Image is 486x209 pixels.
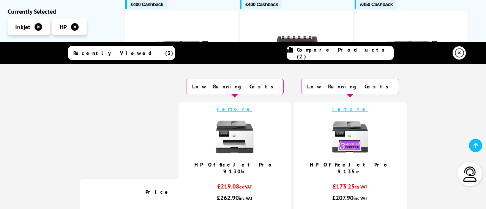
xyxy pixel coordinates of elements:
a: remove [217,105,252,112]
img: hp-officejet-pro-9135e-front-new-small.jpg [331,118,369,156]
span: inc VAT [353,195,368,201]
img: HP DesignJet Z9+ PS [153,30,210,87]
span: £400 Cashback [245,2,278,7]
a: Compare Products (2) [287,46,394,60]
a: remove [332,105,368,112]
span: Inkjet [15,23,30,31]
a: HP OfficeJet Pro 9135e [310,161,390,175]
a: Recently Viewed (3) [68,46,175,60]
span: ex VAT [239,184,252,190]
span: £450 Cashback [360,2,393,7]
a: HP OfficeJet Pro 9130b [194,161,275,175]
span: Price [145,189,171,195]
span: HP [60,23,67,31]
div: £207.90 [301,194,399,201]
div: £173.25 [301,182,399,194]
span: Compare Products (2) [297,46,393,60]
div: Low Running Costs [301,79,399,94]
span: inc VAT [239,195,253,201]
div: Low Running Costs [186,79,284,94]
span: Recently Viewed (3) [73,50,174,57]
div: £219.08 [186,182,284,194]
div: £262.90 [186,194,284,201]
div: Currently Selected [8,8,118,15]
img: HP DesignJet Z6dr PS [383,30,440,87]
span: ex VAT [355,184,368,190]
span: £400 Cashback [131,2,163,7]
img: hp-officejet-pro-9130b-front-small2.jpg [216,118,254,156]
img: HP DesignJet T1600dr [268,30,325,87]
img: user-headset-light.svg [462,167,478,182]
